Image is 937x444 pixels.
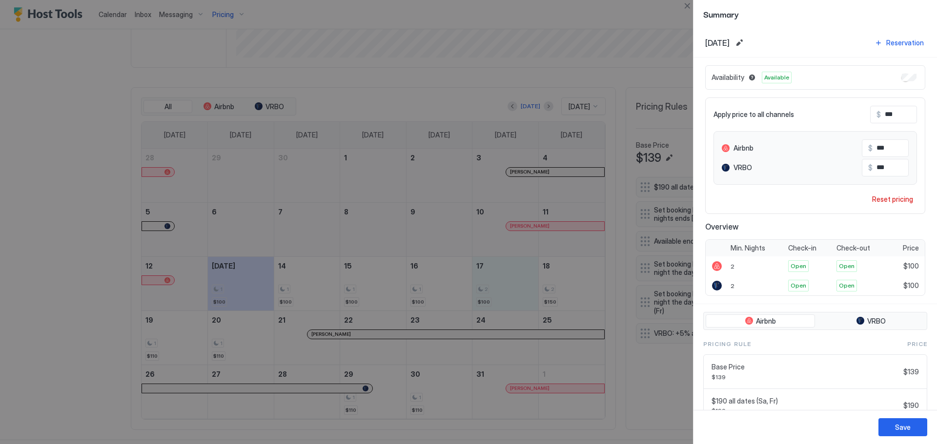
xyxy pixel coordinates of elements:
span: VRBO [733,163,752,172]
div: Reset pricing [872,194,913,204]
button: Reservation [873,36,925,49]
span: Pricing Rule [703,340,751,348]
button: Airbnb [706,314,815,328]
span: $ [868,163,873,172]
span: Price [907,340,927,348]
span: Apply price to all channels [713,110,794,119]
span: $190 [712,407,899,414]
span: $190 all dates (Sa, Fr) [712,397,899,405]
span: Open [791,262,806,270]
span: Open [791,281,806,290]
span: Availability [712,73,744,82]
span: 2 [731,282,734,290]
button: Blocked dates override all pricing rules and remain unavailable until manually unblocked [746,72,758,83]
span: Base Price [712,363,899,371]
span: Check-out [836,244,870,252]
span: Summary [703,8,927,20]
button: Reset pricing [868,193,917,206]
span: Airbnb [756,317,776,326]
span: $100 [903,262,919,270]
span: $ [876,110,881,119]
span: [DATE] [705,38,730,48]
button: Save [878,418,927,436]
span: Check-in [788,244,816,252]
iframe: Intercom live chat [10,411,33,434]
div: Save [895,422,911,432]
div: tab-group [703,312,927,330]
span: Price [903,244,919,252]
span: 2 [731,263,734,270]
span: Open [839,281,855,290]
span: VRBO [867,317,886,326]
span: $139 [903,367,919,376]
span: Airbnb [733,144,754,153]
span: Available [764,73,789,82]
span: $190 [903,401,919,410]
span: Open [839,262,855,270]
span: $139 [712,373,899,381]
span: Min. Nights [731,244,765,252]
button: VRBO [817,314,925,328]
span: $ [868,144,873,153]
div: Reservation [886,38,924,48]
span: Overview [705,222,925,232]
span: $100 [903,281,919,290]
button: Edit date range [733,37,745,49]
